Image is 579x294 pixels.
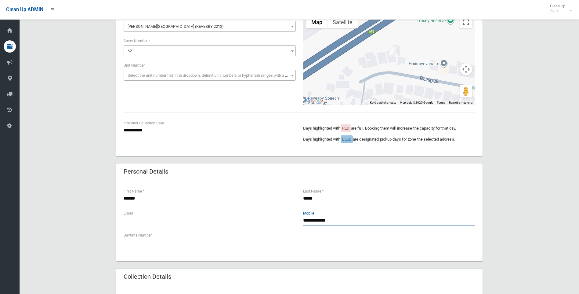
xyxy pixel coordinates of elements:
span: Map data ©2025 Google [400,101,433,104]
button: Drag Pegman onto the map to open Street View [460,85,472,97]
span: Clean Up ADMIN [6,7,43,13]
span: 62 [125,47,294,55]
a: Open this area in Google Maps (opens a new window) [305,97,325,105]
button: Keyboard shortcuts [370,101,396,105]
span: RED [342,126,349,130]
header: Personal Details [116,166,176,178]
button: Map camera controls [460,63,472,75]
span: Tracey Street (REVESBY 2212) [124,21,296,32]
span: Tracey Street (REVESBY 2212) [125,22,294,31]
header: Collection Details [116,271,179,283]
span: BLUE [342,137,351,141]
span: Clean Up [547,4,571,13]
button: Show street map [306,16,327,28]
div: 62 Tracey Street, REVESBY NSW 2212 [389,46,396,57]
img: Google [305,97,325,105]
a: Report a map error [449,101,473,104]
button: Show satellite imagery [327,16,358,28]
p: Days highlighted with are full. Booking them will increase the capacity for that day. [303,125,475,132]
span: Select the unit number from the dropdown, delimit unit numbers or hyphenate ranges with a comma [128,73,298,78]
small: Admin [550,8,565,13]
span: 62 [128,49,132,53]
p: Days highlighted with are designated pickup days for zone the selected address. [303,136,475,143]
a: Terms (opens in new tab) [437,101,445,104]
button: Toggle fullscreen view [460,16,472,28]
span: 62 [124,45,296,56]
